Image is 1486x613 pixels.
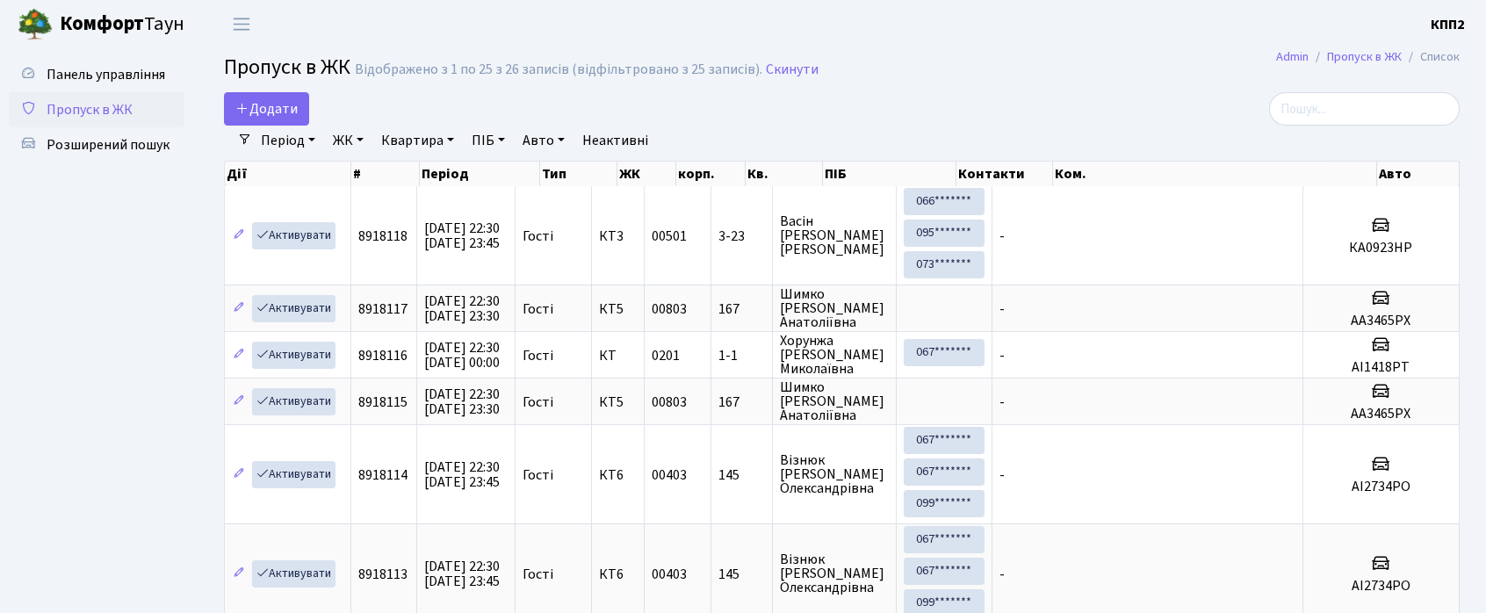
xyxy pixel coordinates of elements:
[358,565,408,584] span: 8918113
[47,65,165,84] span: Панель управління
[1377,162,1460,186] th: Авто
[999,299,1005,319] span: -
[1310,578,1452,595] h5: AI2734PO
[424,458,500,492] span: [DATE] 22:30 [DATE] 23:45
[252,388,335,415] a: Активувати
[999,346,1005,365] span: -
[358,346,408,365] span: 8918116
[424,385,500,419] span: [DATE] 22:30 [DATE] 23:30
[47,100,133,119] span: Пропуск в ЖК
[599,395,637,409] span: КТ5
[718,349,765,363] span: 1-1
[18,7,53,42] img: logo.png
[599,302,637,316] span: КТ5
[599,468,637,482] span: КТ6
[718,395,765,409] span: 167
[523,468,553,482] span: Гості
[718,229,765,243] span: 3-23
[252,560,335,588] a: Активувати
[599,349,637,363] span: КТ
[516,126,572,155] a: Авто
[252,342,335,369] a: Активувати
[718,567,765,581] span: 145
[225,162,351,186] th: Дії
[999,393,1005,412] span: -
[718,468,765,482] span: 145
[1276,47,1309,66] a: Admin
[599,567,637,581] span: КТ6
[599,229,637,243] span: КТ3
[956,162,1053,186] th: Контакти
[220,10,263,39] button: Переключити навігацію
[780,334,889,376] span: Хорунжа [PERSON_NAME] Миколаївна
[1310,406,1452,422] h5: AA3465PX
[652,227,687,246] span: 00501
[224,52,350,83] span: Пропуск в ЖК
[424,219,500,253] span: [DATE] 22:30 [DATE] 23:45
[1310,313,1452,329] h5: AA3465PX
[374,126,461,155] a: Квартира
[9,127,184,162] a: Розширений пошук
[358,299,408,319] span: 8918117
[252,461,335,488] a: Активувати
[420,162,540,186] th: Період
[1327,47,1402,66] a: Пропуск в ЖК
[652,393,687,412] span: 00803
[652,565,687,584] span: 00403
[358,465,408,485] span: 8918114
[60,10,184,40] span: Таун
[780,552,889,595] span: Візнюк [PERSON_NAME] Олександрівна
[540,162,617,186] th: Тип
[358,393,408,412] span: 8918115
[823,162,956,186] th: ПІБ
[358,227,408,246] span: 8918118
[47,135,170,155] span: Розширений пошук
[1402,47,1460,67] li: Список
[9,57,184,92] a: Панель управління
[617,162,676,186] th: ЖК
[523,395,553,409] span: Гості
[60,10,144,38] b: Комфорт
[780,214,889,256] span: Васін [PERSON_NAME] [PERSON_NAME]
[652,299,687,319] span: 00803
[1431,15,1465,34] b: КПП2
[523,349,553,363] span: Гості
[999,565,1005,584] span: -
[326,126,371,155] a: ЖК
[351,162,420,186] th: #
[1250,39,1486,76] nav: breadcrumb
[523,229,553,243] span: Гості
[1053,162,1377,186] th: Ком.
[424,338,500,372] span: [DATE] 22:30 [DATE] 00:00
[465,126,512,155] a: ПІБ
[1310,359,1452,376] h5: AI1418PT
[252,295,335,322] a: Активувати
[575,126,655,155] a: Неактивні
[254,126,322,155] a: Період
[999,465,1005,485] span: -
[224,92,309,126] a: Додати
[1310,240,1452,256] h5: КА0923НР
[676,162,746,186] th: корп.
[1431,14,1465,35] a: КПП2
[780,380,889,422] span: Шимко [PERSON_NAME] Анатоліївна
[718,302,765,316] span: 167
[355,61,762,78] div: Відображено з 1 по 25 з 26 записів (відфільтровано з 25 записів).
[1310,479,1452,495] h5: AI2734PO
[523,302,553,316] span: Гості
[780,287,889,329] span: Шимко [PERSON_NAME] Анатоліївна
[780,453,889,495] span: Візнюк [PERSON_NAME] Олександрівна
[424,292,500,326] span: [DATE] 22:30 [DATE] 23:30
[652,346,680,365] span: 0201
[252,222,335,249] a: Активувати
[999,227,1005,246] span: -
[652,465,687,485] span: 00403
[523,567,553,581] span: Гості
[9,92,184,127] a: Пропуск в ЖК
[746,162,823,186] th: Кв.
[424,557,500,591] span: [DATE] 22:30 [DATE] 23:45
[766,61,819,78] a: Скинути
[235,99,298,119] span: Додати
[1269,92,1460,126] input: Пошук...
